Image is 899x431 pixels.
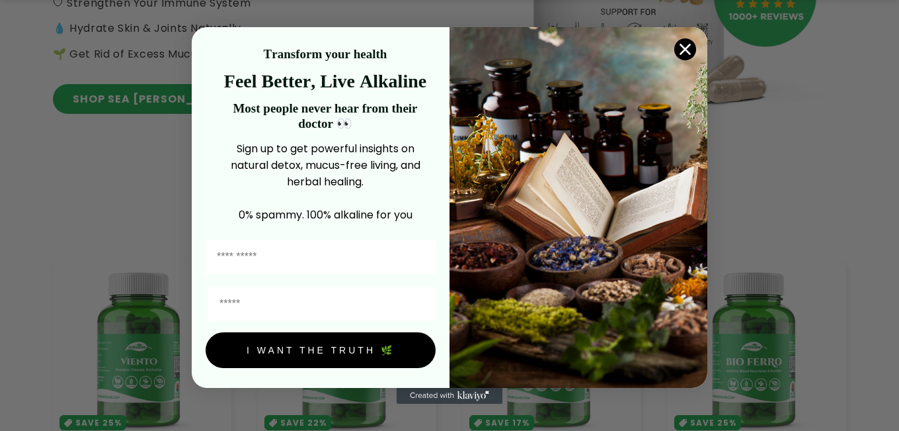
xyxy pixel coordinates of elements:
[215,207,436,223] p: 0% spammy. 100% alkaline for you
[233,101,417,130] strong: Most people never hear from their doctor 👀
[208,287,436,321] input: Email
[397,388,502,404] a: Created with Klaviyo - opens in a new tab
[206,332,436,368] button: I WANT THE TRUTH 🌿
[674,38,697,61] button: Close dialog
[215,140,436,190] p: Sign up to get powerful insights on natural detox, mucus-free living, and herbal healing.
[264,47,387,61] strong: Transform your health
[206,240,436,274] input: First Name
[449,27,707,388] img: 4a4a186a-b914-4224-87c7-990d8ecc9bca.jpeg
[224,71,426,91] strong: Feel Better, Live Alkaline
